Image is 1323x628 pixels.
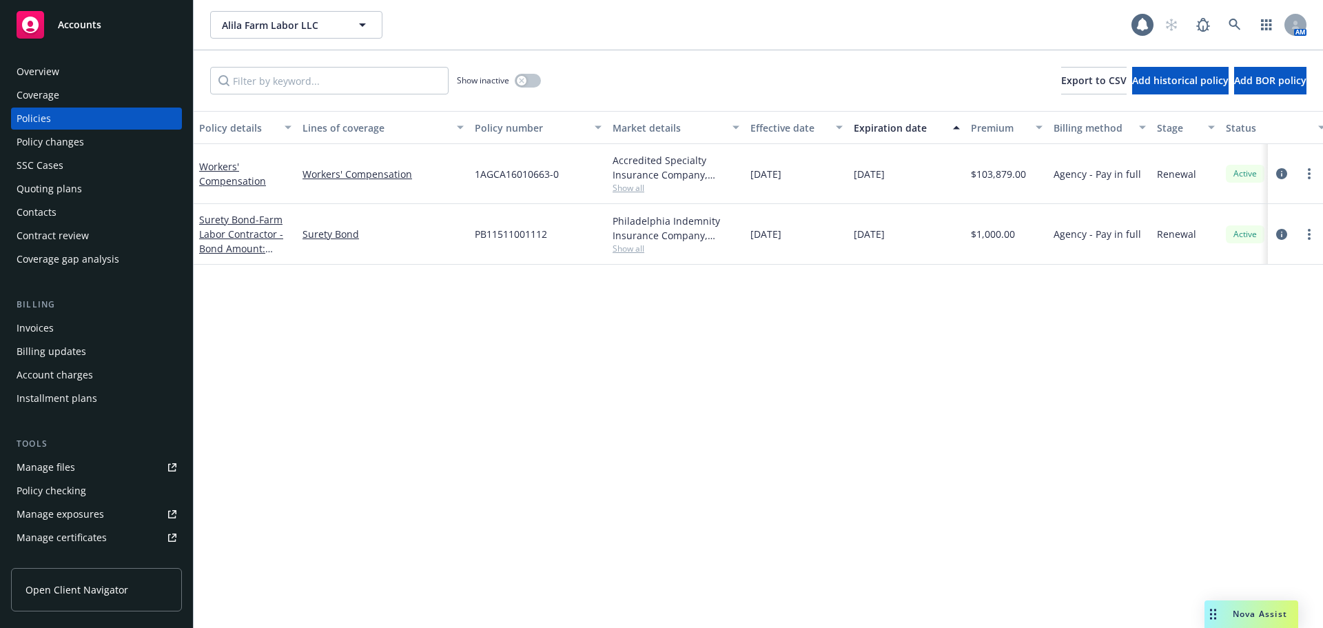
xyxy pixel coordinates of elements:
span: Show inactive [457,74,509,86]
div: Quoting plans [17,178,82,200]
span: Active [1231,168,1259,180]
div: Policies [17,108,51,130]
div: Policy changes [17,131,84,153]
span: $1,000.00 [971,227,1015,241]
span: Open Client Navigator [25,583,128,597]
span: [DATE] [750,227,781,241]
span: $103,879.00 [971,167,1026,181]
div: Overview [17,61,59,83]
button: Market details [607,111,745,144]
span: [DATE] [854,227,885,241]
button: Policy details [194,111,297,144]
div: Status [1226,121,1310,135]
span: Alila Farm Labor LLC [222,18,341,32]
button: Stage [1151,111,1220,144]
div: Tools [11,437,182,451]
a: Accounts [11,6,182,44]
span: Renewal [1157,167,1196,181]
a: Workers' Compensation [199,160,266,188]
a: Search [1221,11,1249,39]
a: Surety Bond [199,213,283,270]
a: Policy checking [11,480,182,502]
span: Show all [613,243,739,254]
div: Policy number [475,121,586,135]
a: Quoting plans [11,178,182,200]
button: Policy number [469,111,607,144]
div: Coverage [17,84,59,106]
a: Account charges [11,364,182,386]
a: more [1301,165,1317,182]
a: Contract review [11,225,182,247]
a: Invoices [11,317,182,339]
div: Effective date [750,121,828,135]
a: Coverage gap analysis [11,248,182,270]
span: [DATE] [750,167,781,181]
div: Contacts [17,201,57,223]
div: Installment plans [17,387,97,409]
button: Add BOR policy [1234,67,1306,94]
div: Manage certificates [17,527,107,549]
span: Add BOR policy [1234,74,1306,87]
div: Philadelphia Indemnity Insurance Company, [GEOGRAPHIC_DATA] Insurance Companies [613,214,739,243]
div: Drag to move [1204,600,1222,628]
span: Accounts [58,19,101,30]
div: Billing [11,298,182,312]
div: Manage files [17,456,75,478]
a: more [1301,226,1317,243]
span: Active [1231,228,1259,241]
a: Contacts [11,201,182,223]
a: Manage files [11,456,182,478]
a: Surety Bond [302,227,464,241]
button: Expiration date [848,111,965,144]
button: Export to CSV [1061,67,1127,94]
div: Market details [613,121,724,135]
div: Account charges [17,364,93,386]
a: Workers' Compensation [302,167,464,181]
div: Billing method [1054,121,1131,135]
span: [DATE] [854,167,885,181]
a: Policy changes [11,131,182,153]
div: Stage [1157,121,1200,135]
a: Report a Bug [1189,11,1217,39]
span: PB11511001112 [475,227,547,241]
div: Manage exposures [17,503,104,525]
span: Show all [613,182,739,194]
span: Agency - Pay in full [1054,227,1141,241]
a: Coverage [11,84,182,106]
button: Add historical policy [1132,67,1229,94]
div: Lines of coverage [302,121,449,135]
a: SSC Cases [11,154,182,176]
div: Premium [971,121,1027,135]
a: Manage exposures [11,503,182,525]
span: Export to CSV [1061,74,1127,87]
div: Expiration date [854,121,945,135]
input: Filter by keyword... [210,67,449,94]
a: Billing updates [11,341,182,363]
span: 1AGCA16010663-0 [475,167,559,181]
span: Nova Assist [1233,608,1287,620]
div: Accredited Specialty Insurance Company, Accredited Specialty Insurance Company, Risk Placement Se... [613,153,739,182]
div: Manage claims [17,550,86,572]
button: Lines of coverage [297,111,469,144]
div: Contract review [17,225,89,247]
button: Nova Assist [1204,600,1298,628]
div: SSC Cases [17,154,63,176]
a: circleInformation [1273,226,1290,243]
a: Manage claims [11,550,182,572]
a: Switch app [1253,11,1280,39]
button: Billing method [1048,111,1151,144]
button: Alila Farm Labor LLC [210,11,382,39]
button: Effective date [745,111,848,144]
a: Installment plans [11,387,182,409]
div: Invoices [17,317,54,339]
span: Renewal [1157,227,1196,241]
div: Policy details [199,121,276,135]
a: Policies [11,108,182,130]
a: Start snowing [1158,11,1185,39]
a: circleInformation [1273,165,1290,182]
a: Manage certificates [11,527,182,549]
button: Premium [965,111,1048,144]
span: Agency - Pay in full [1054,167,1141,181]
div: Coverage gap analysis [17,248,119,270]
